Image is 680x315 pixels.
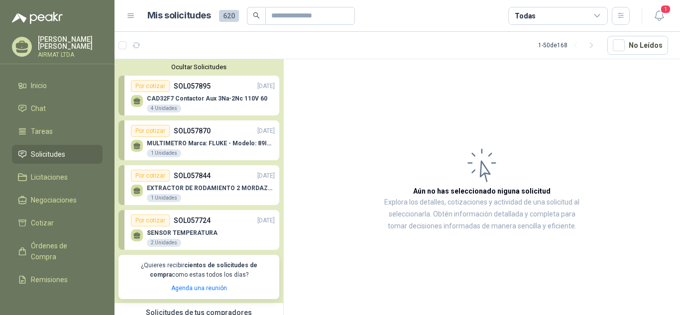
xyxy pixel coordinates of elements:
[12,236,103,266] a: Órdenes de Compra
[131,214,170,226] div: Por cotizar
[31,274,68,285] span: Remisiones
[31,80,47,91] span: Inicio
[31,240,93,262] span: Órdenes de Compra
[12,213,103,232] a: Cotizar
[147,149,181,157] div: 1 Unidades
[650,7,668,25] button: 1
[12,122,103,141] a: Tareas
[174,170,211,181] p: SOL057844
[124,261,273,280] p: ¿Quieres recibir como estas todos los días?
[12,99,103,118] a: Chat
[413,186,551,197] h3: Aún no has seleccionado niguna solicitud
[147,185,275,192] p: EXTRACTOR DE RODAMIENTO 2 MORDAZA TMMR 350XL
[12,76,103,95] a: Inicio
[118,76,279,115] a: Por cotizarSOL057895[DATE] CAD32F7 Contactor Aux 3Na-2Nc 110V 604 Unidades
[219,10,239,22] span: 620
[12,168,103,187] a: Licitaciones
[31,195,77,206] span: Negociaciones
[118,165,279,205] a: Por cotizarSOL057844[DATE] EXTRACTOR DE RODAMIENTO 2 MORDAZA TMMR 350XL1 Unidades
[607,36,668,55] button: No Leídos
[147,140,275,147] p: MULTIMETRO Marca: FLUKE - Modelo: 89IV 1
[114,59,283,303] div: Ocultar SolicitudesPor cotizarSOL057895[DATE] CAD32F7 Contactor Aux 3Na-2Nc 110V 604 UnidadesPor ...
[257,126,275,136] p: [DATE]
[174,81,211,92] p: SOL057895
[31,103,46,114] span: Chat
[257,82,275,91] p: [DATE]
[118,120,279,160] a: Por cotizarSOL057870[DATE] MULTIMETRO Marca: FLUKE - Modelo: 89IV 11 Unidades
[38,36,103,50] p: [PERSON_NAME] [PERSON_NAME]
[383,197,580,232] p: Explora los detalles, cotizaciones y actividad de una solicitud al seleccionarla. Obtén informaci...
[174,215,211,226] p: SOL057724
[150,262,257,278] b: cientos de solicitudes de compra
[12,270,103,289] a: Remisiones
[174,125,211,136] p: SOL057870
[38,52,103,58] p: AIRMAT LTDA
[31,172,68,183] span: Licitaciones
[118,210,279,250] a: Por cotizarSOL057724[DATE] SENSOR TEMPERATURA2 Unidades
[171,285,227,292] a: Agenda una reunión
[31,217,54,228] span: Cotizar
[538,37,599,53] div: 1 - 50 de 168
[515,10,536,21] div: Todas
[257,216,275,225] p: [DATE]
[12,191,103,210] a: Negociaciones
[12,12,63,24] img: Logo peakr
[12,145,103,164] a: Solicitudes
[31,126,53,137] span: Tareas
[253,12,260,19] span: search
[31,149,65,160] span: Solicitudes
[257,171,275,181] p: [DATE]
[147,194,181,202] div: 1 Unidades
[118,63,279,71] button: Ocultar Solicitudes
[147,95,267,102] p: CAD32F7 Contactor Aux 3Na-2Nc 110V 60
[147,8,211,23] h1: Mis solicitudes
[147,105,181,112] div: 4 Unidades
[147,229,218,236] p: SENSOR TEMPERATURA
[147,239,181,247] div: 2 Unidades
[131,80,170,92] div: Por cotizar
[131,170,170,182] div: Por cotizar
[131,125,170,137] div: Por cotizar
[660,4,671,14] span: 1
